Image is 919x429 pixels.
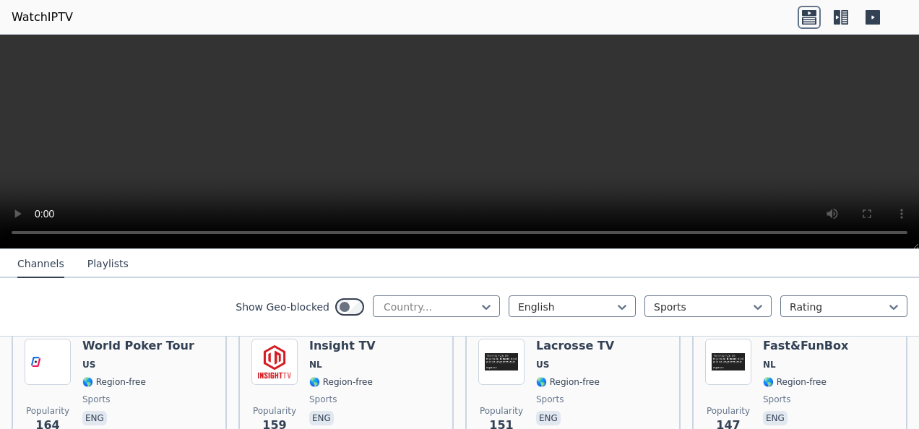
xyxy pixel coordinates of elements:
span: US [536,359,549,370]
p: eng [536,411,561,425]
img: Lacrosse TV [478,339,525,385]
img: Fast&FunBox [705,339,751,385]
span: 🌎 Region-free [82,376,146,388]
span: Popularity [707,405,750,417]
p: eng [763,411,788,425]
span: NL [763,359,776,370]
span: sports [763,394,790,405]
h6: Lacrosse TV [536,339,614,353]
span: sports [82,394,110,405]
button: Channels [17,251,64,278]
span: 🌎 Region-free [536,376,600,388]
span: Popularity [26,405,69,417]
p: eng [309,411,334,425]
h6: Insight TV [309,339,376,353]
button: Playlists [87,251,129,278]
h6: World Poker Tour [82,339,194,353]
p: eng [82,411,107,425]
span: Popularity [253,405,296,417]
a: WatchIPTV [12,9,73,26]
span: US [82,359,95,370]
span: NL [309,359,322,370]
span: Popularity [480,405,523,417]
span: 🌎 Region-free [763,376,827,388]
span: sports [309,394,337,405]
label: Show Geo-blocked [236,300,329,314]
span: sports [536,394,564,405]
h6: Fast&FunBox [763,339,848,353]
img: World Poker Tour [25,339,71,385]
span: 🌎 Region-free [309,376,373,388]
img: Insight TV [251,339,298,385]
